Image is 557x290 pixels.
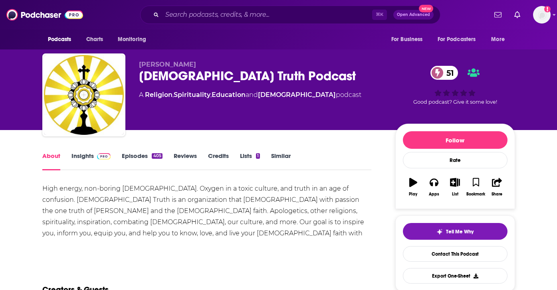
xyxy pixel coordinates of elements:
a: Contact This Podcast [403,246,507,262]
button: open menu [112,32,157,47]
span: and [246,91,258,99]
button: open menu [386,32,433,47]
img: Podchaser Pro [97,153,111,160]
div: A podcast [139,90,361,100]
a: Religion [145,91,172,99]
span: ⌘ K [372,10,387,20]
a: Show notifications dropdown [511,8,523,22]
button: Apps [424,173,444,201]
span: New [419,5,433,12]
div: Rate [403,152,507,168]
span: More [491,34,505,45]
a: Credits [208,152,229,170]
div: High energy, non-boring [DEMOGRAPHIC_DATA]. Oxygen in a toxic culture, and truth in an age of con... [42,183,372,250]
div: Play [409,192,417,197]
a: 51 [430,66,458,80]
a: Lists1 [240,152,260,170]
button: List [444,173,465,201]
button: Open AdvancedNew [393,10,434,20]
a: Spirituality [174,91,210,99]
span: Good podcast? Give it some love! [413,99,497,105]
a: Charts [81,32,108,47]
a: About [42,152,60,170]
a: Similar [271,152,291,170]
div: Search podcasts, credits, & more... [140,6,440,24]
button: open menu [486,32,515,47]
img: tell me why sparkle [436,229,443,235]
button: Show profile menu [533,6,551,24]
svg: Add a profile image [544,6,551,12]
span: Tell Me Why [446,229,474,235]
a: Reviews [174,152,197,170]
div: 1 [256,153,260,159]
input: Search podcasts, credits, & more... [162,8,372,21]
button: Bookmark [466,173,486,201]
div: Bookmark [466,192,485,197]
button: Share [486,173,507,201]
div: Apps [429,192,439,197]
span: Podcasts [48,34,71,45]
span: For Podcasters [438,34,476,45]
a: Episodes405 [122,152,162,170]
a: Show notifications dropdown [491,8,505,22]
span: , [172,91,174,99]
button: open menu [42,32,82,47]
button: Export One-Sheet [403,268,507,284]
span: [PERSON_NAME] [139,61,196,68]
span: 51 [438,66,458,80]
a: [DEMOGRAPHIC_DATA] [258,91,336,99]
a: Education [212,91,246,99]
div: 51Good podcast? Give it some love! [395,61,515,110]
div: List [452,192,458,197]
div: 405 [152,153,162,159]
span: , [210,91,212,99]
img: User Profile [533,6,551,24]
img: Catholic Truth Podcast [44,55,124,135]
span: Open Advanced [397,13,430,17]
span: Charts [86,34,103,45]
button: open menu [432,32,488,47]
button: Play [403,173,424,201]
span: For Business [391,34,423,45]
button: tell me why sparkleTell Me Why [403,223,507,240]
span: Monitoring [118,34,146,45]
span: Logged in as antonettefrontgate [533,6,551,24]
img: Podchaser - Follow, Share and Rate Podcasts [6,7,83,22]
button: Follow [403,131,507,149]
a: InsightsPodchaser Pro [71,152,111,170]
div: Share [492,192,502,197]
